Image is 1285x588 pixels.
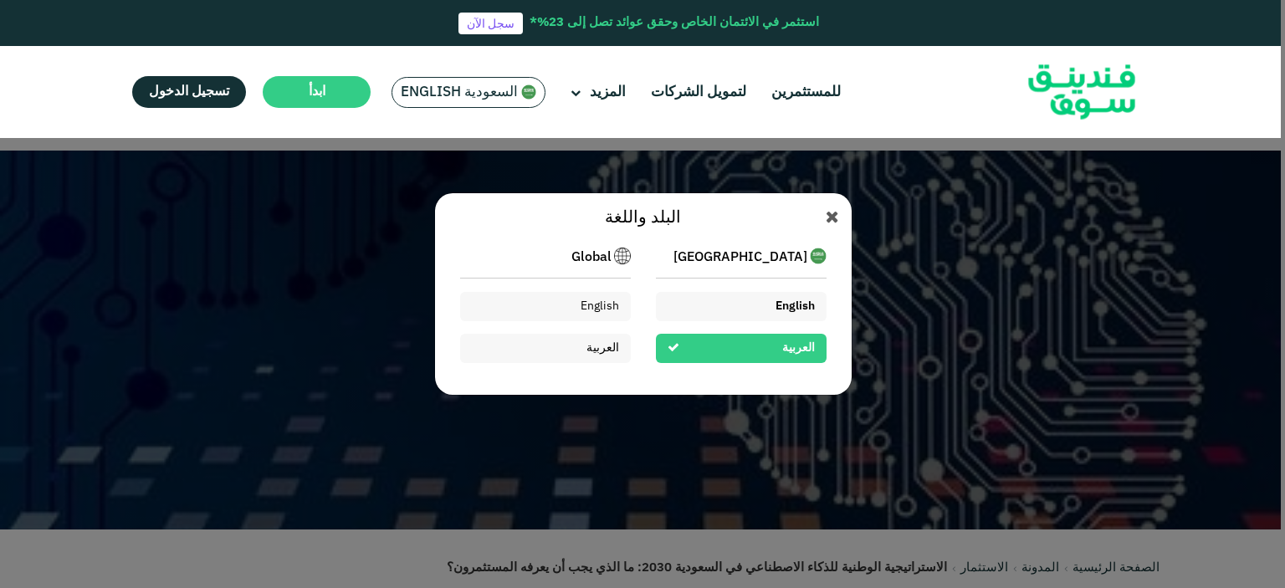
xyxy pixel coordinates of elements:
[586,342,619,354] span: العربية
[571,248,612,268] span: Global
[776,300,815,312] span: English
[460,206,827,231] div: البلد واللغة
[149,85,229,98] span: تسجيل الدخول
[782,342,815,354] span: العربية
[521,84,536,100] img: SA Flag
[458,13,523,34] a: سجل الآن
[673,248,807,268] span: [GEOGRAPHIC_DATA]
[309,85,325,98] span: ابدأ
[1000,50,1164,135] img: Logo
[647,79,750,106] a: لتمويل الشركات
[810,248,827,264] img: SA Flag
[530,13,819,33] div: استثمر في الائتمان الخاص وحقق عوائد تصل إلى 23%*
[590,85,626,100] span: المزيد
[401,83,518,102] span: السعودية English
[767,79,845,106] a: للمستثمرين
[581,300,619,312] span: English
[132,76,246,108] a: تسجيل الدخول
[614,248,631,264] img: SA Flag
